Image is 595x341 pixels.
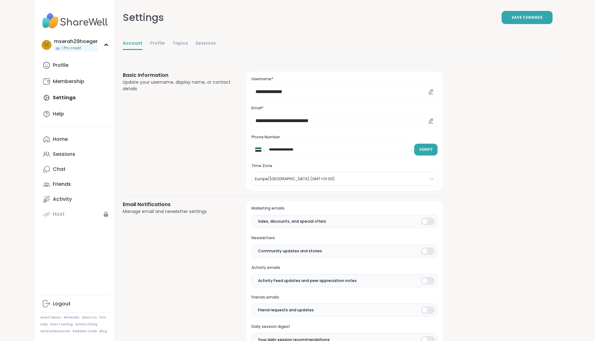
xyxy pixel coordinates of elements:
a: Help [40,322,48,327]
div: Manage email and newsletter settings [123,208,232,215]
a: Safety Resources [40,329,70,334]
div: Friends [53,181,71,188]
a: Chat [40,162,110,177]
div: Sessions [53,151,75,158]
a: Sessions [40,147,110,162]
a: How It Works [40,315,61,320]
div: Host [53,211,65,218]
h3: Daily session digest [251,324,437,329]
span: m [44,41,49,49]
button: Save Changes [502,11,553,24]
div: Settings [123,10,164,25]
a: Help [40,106,110,121]
div: Home [53,136,68,143]
span: Verify [419,147,433,152]
h3: Newsletters [251,235,437,241]
a: Home [40,132,110,147]
div: Update your username, display name, or contact details [123,79,232,92]
a: Activity [40,192,110,207]
a: Membership [40,74,110,89]
div: Logout [53,300,71,307]
img: ShareWell Nav Logo [40,10,110,32]
span: Sales, discounts, and special offers [258,219,326,224]
button: Verify [414,144,438,156]
a: Friends [40,177,110,192]
div: Chat [53,166,66,173]
a: Profile [40,58,110,73]
h3: Basic Information [123,72,232,79]
h3: Email* [251,106,437,111]
h3: Phone Number [251,135,437,140]
a: Topics [172,37,188,50]
a: Sessions [196,37,216,50]
a: Host Training [50,322,73,327]
div: Profile [53,62,68,69]
span: Friend requests and updates [258,307,314,313]
span: Save Changes [512,15,543,20]
a: Referrals [64,315,79,320]
div: Activity [53,196,72,203]
h3: Time Zone [251,163,437,169]
a: Host [40,207,110,222]
h3: Marketing emails [251,206,437,211]
a: Blog [99,329,107,334]
div: Help [53,111,64,117]
span: 1 Pro credit [62,46,81,51]
h3: Activity emails [251,265,437,270]
a: Logout [40,296,110,311]
h3: Email Notifications [123,201,232,208]
h3: Friends emails [251,295,437,300]
a: FAQ [99,315,106,320]
span: Community updates and stories [258,248,322,254]
span: Activity Feed updates and peer appreciation notes [258,278,357,284]
a: Account [123,37,142,50]
div: Membership [53,78,84,85]
div: mserah29hoeger [54,38,98,45]
a: Redeem Code [73,329,97,334]
a: About Us [82,315,97,320]
h3: Username* [251,77,437,82]
a: Safety Policy [75,322,97,327]
a: Profile [150,37,165,50]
